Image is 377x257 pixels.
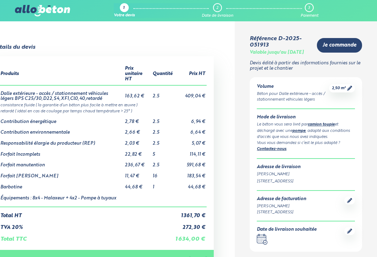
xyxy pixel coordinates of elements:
[314,229,369,249] iframe: Help widget launcher
[257,171,355,177] div: [PERSON_NAME]
[151,124,174,135] td: 2.5
[174,219,207,231] td: 272,30 €
[123,124,151,135] td: 2,66 €
[257,165,355,170] div: Adresse de livraison
[257,209,306,215] div: [STREET_ADDRESS]
[317,38,362,53] a: Je commande
[257,84,329,90] div: Volume
[174,146,207,157] td: 114,11 €
[301,14,318,18] div: Paiement
[151,168,174,179] td: 16
[323,42,356,48] span: Je commande
[123,6,124,11] div: 1
[123,85,151,102] td: 163,62 €
[174,114,207,125] td: 6,94 €
[151,114,174,125] td: 2.5
[250,61,362,71] p: Devis édité à partir des informations fournies sur le projet et le chantier
[216,6,218,10] div: 2
[308,123,335,127] a: camion toupie
[257,115,355,120] div: Mode de livraison
[123,157,151,168] td: 236,67 €
[174,157,207,168] td: 591,68 €
[174,179,207,190] td: 44,68 €
[257,140,355,152] div: Vous vous demandez si c’est le plus adapté ? .
[257,197,306,202] div: Adresse de facturation
[15,5,70,16] img: allobéton
[202,14,233,18] div: Date de livraison
[257,203,306,209] div: [PERSON_NAME]
[174,230,207,242] td: 1 634,00 €
[250,50,304,55] div: Valable jusqu'au [DATE]
[292,129,306,133] a: pompe
[174,124,207,135] td: 6,64 €
[151,146,174,157] td: 5
[257,91,329,103] div: Béton pour Dalle extérieure - accès / stationnement véhicules légers
[308,6,310,10] div: 3
[151,135,174,146] td: 2.5
[123,146,151,157] td: 22,82 €
[114,14,135,18] div: Votre devis
[151,179,174,190] td: 1
[174,207,207,219] td: 1 361,70 €
[250,36,311,49] div: Référence D-2025-051913
[174,168,207,179] td: 183,54 €
[257,227,317,232] div: Date de livraison souhaitée
[123,114,151,125] td: 2,78 €
[301,3,318,18] a: 3 Paiement
[257,178,355,184] div: [STREET_ADDRESS]
[114,3,135,18] a: 1 Votre devis
[202,3,233,18] a: 2 Date de livraison
[123,63,151,85] th: Prix unitaire HT
[174,135,207,146] td: 5,07 €
[151,63,174,85] th: Quantité
[257,122,355,140] div: Le béton vous sera livré par et déchargé avec une , adapté aux conditions d'accès que vous nous a...
[174,63,207,85] th: Prix HT
[123,179,151,190] td: 44,68 €
[151,85,174,102] td: 2.5
[123,168,151,179] td: 11,47 €
[174,85,207,102] td: 409,04 €
[123,135,151,146] td: 2,03 €
[257,147,286,151] a: Contactez-nous
[151,157,174,168] td: 2.5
